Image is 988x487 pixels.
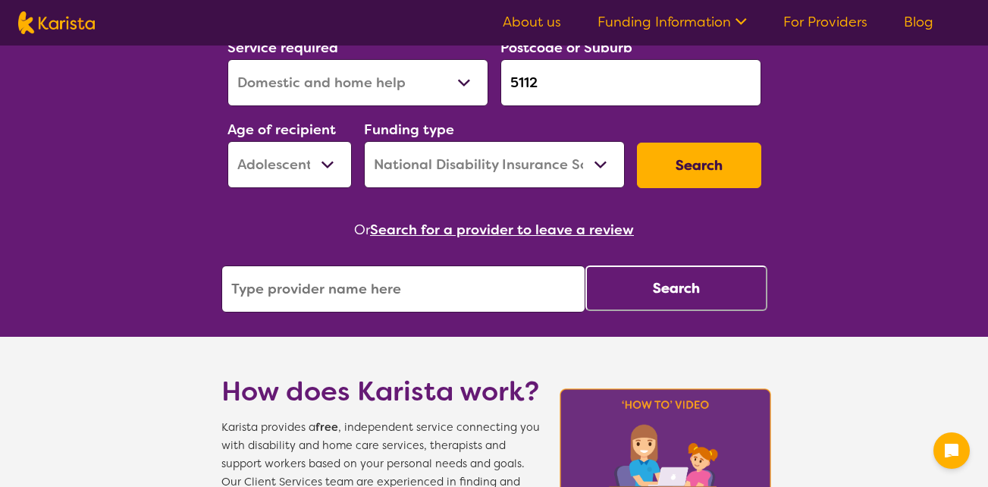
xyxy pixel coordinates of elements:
a: For Providers [783,13,867,31]
a: About us [503,13,561,31]
button: Search [585,265,767,311]
label: Postcode or Suburb [500,39,632,57]
img: Karista logo [18,11,95,34]
a: Blog [904,13,933,31]
h1: How does Karista work? [221,373,540,410]
label: Service required [227,39,338,57]
input: Type provider name here [221,265,585,313]
b: free [315,420,338,435]
label: Age of recipient [227,121,336,139]
a: Funding Information [598,13,747,31]
button: Search [637,143,761,188]
label: Funding type [364,121,454,139]
span: Or [354,218,370,241]
input: Type [500,59,761,106]
button: Search for a provider to leave a review [370,218,634,241]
